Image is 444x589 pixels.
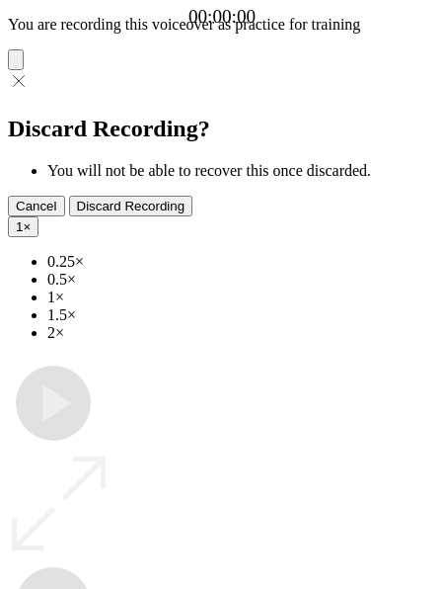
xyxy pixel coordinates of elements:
button: Cancel [8,196,65,216]
li: 2× [47,324,436,342]
h2: Discard Recording? [8,116,436,142]
li: 0.5× [47,271,436,289]
li: 1.5× [47,306,436,324]
a: 00:00:00 [188,6,256,28]
li: You will not be able to recover this once discarded. [47,162,436,180]
button: Discard Recording [69,196,193,216]
span: 1 [16,219,23,234]
button: 1× [8,216,38,237]
p: You are recording this voiceover as practice for training [8,16,436,34]
li: 0.25× [47,253,436,271]
li: 1× [47,289,436,306]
